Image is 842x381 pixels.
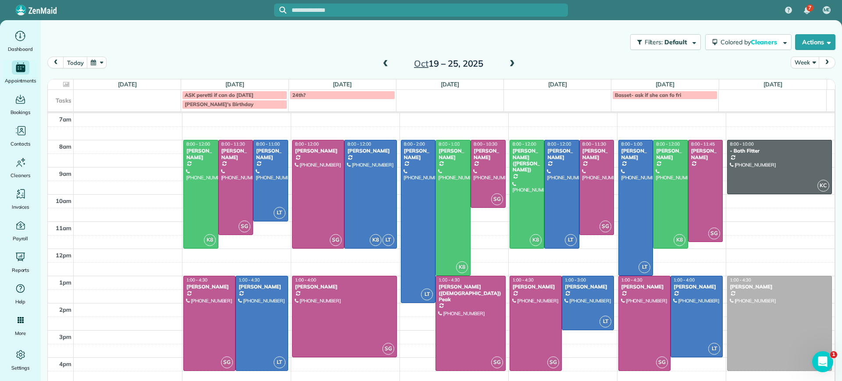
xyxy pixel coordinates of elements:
span: Settings [11,363,30,372]
a: Cleaners [4,155,37,180]
div: [PERSON_NAME] [547,148,577,160]
a: Appointments [4,61,37,85]
span: K8 [674,234,685,246]
a: Filters: Default [626,34,701,50]
span: 1:00 - 4:30 [239,277,260,283]
div: [PERSON_NAME] [673,284,720,290]
div: [PERSON_NAME] [621,148,651,160]
a: Invoices [4,187,37,211]
button: Actions [795,34,835,50]
div: [PERSON_NAME] [238,284,285,290]
span: 8:00 - 12:00 [295,141,319,147]
span: 24th? [292,92,306,98]
span: Oct [414,58,428,69]
div: [PERSON_NAME] [621,284,668,290]
span: More [15,329,26,338]
span: 1:00 - 4:30 [621,277,642,283]
span: Filters: [645,38,663,46]
span: 1:00 - 4:30 [439,277,460,283]
span: LT [274,207,285,219]
div: [PERSON_NAME] [295,148,342,154]
span: 1:00 - 4:00 [295,277,316,283]
span: 4pm [59,360,71,367]
div: [PERSON_NAME] [656,148,685,160]
span: 8:00 - 10:30 [474,141,497,147]
span: 8:00 - 10:00 [730,141,754,147]
span: 1 [830,351,837,358]
div: [PERSON_NAME] ([PERSON_NAME]) [512,148,542,173]
div: [PERSON_NAME] [347,148,394,154]
a: Reports [4,250,37,274]
span: SG [239,221,250,232]
div: [PERSON_NAME] [256,148,285,160]
span: 8:00 - 12:00 [513,141,536,147]
button: Focus search [274,7,286,14]
div: [PERSON_NAME] [295,284,394,290]
button: next [819,57,835,68]
a: [DATE] [548,81,567,88]
span: 8:00 - 1:00 [439,141,460,147]
span: 8:00 - 1:00 [621,141,642,147]
span: [PERSON_NAME]'s Birthday [185,101,253,107]
span: Basset- ask if she can fo fri [615,92,681,98]
a: [DATE] [656,81,674,88]
span: LT [708,343,720,355]
span: SG [599,221,611,232]
button: Colored byCleaners [705,34,792,50]
div: 7 unread notifications [798,1,816,20]
span: SG [547,356,559,368]
span: LT [382,234,394,246]
span: Invoices [12,203,29,211]
span: 8am [59,143,71,150]
span: Cleaners [11,171,30,180]
a: Help [4,281,37,306]
span: Payroll [13,234,29,243]
button: Filters: Default [630,34,701,50]
span: 8:00 - 12:00 [547,141,571,147]
div: [PERSON_NAME] [564,284,611,290]
a: [DATE] [764,81,782,88]
svg: Focus search [279,7,286,14]
span: Dashboard [8,45,33,53]
span: 11am [56,224,71,231]
span: SG [491,193,503,205]
button: Week [791,57,819,68]
div: [PERSON_NAME] [730,284,829,290]
a: [DATE] [225,81,244,88]
h2: 19 – 25, 2025 [394,59,503,68]
span: Bookings [11,108,31,117]
span: 1:00 - 4:00 [674,277,695,283]
span: 1:00 - 3:00 [565,277,586,283]
span: Cleaners [751,38,779,46]
span: 1pm [59,279,71,286]
span: Colored by [721,38,780,46]
span: ASK peretti if can do [DATE] [185,92,253,98]
a: Bookings [4,92,37,117]
span: 9am [59,170,71,177]
span: 12pm [56,252,71,259]
span: 8:00 - 11:30 [221,141,245,147]
span: 8:00 - 11:45 [691,141,715,147]
span: K8 [370,234,382,246]
span: SG [708,228,720,239]
span: 2pm [59,306,71,313]
span: 8:00 - 12:00 [186,141,210,147]
span: SG [656,356,668,368]
span: K8 [530,234,542,246]
span: 8:00 - 11:00 [256,141,280,147]
div: [PERSON_NAME] [221,148,251,160]
span: LT [565,234,577,246]
span: 7 [808,4,811,11]
div: [PERSON_NAME] [512,284,559,290]
span: LT [274,356,285,368]
span: 1:00 - 4:30 [186,277,207,283]
span: LT [599,316,611,328]
span: ME [824,7,830,14]
span: 1:00 - 4:30 [513,277,534,283]
span: 8:00 - 2:00 [404,141,425,147]
button: prev [47,57,64,68]
button: today [63,57,87,68]
span: SG [491,356,503,368]
a: [DATE] [441,81,460,88]
div: - Bath Fitter [730,148,829,154]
